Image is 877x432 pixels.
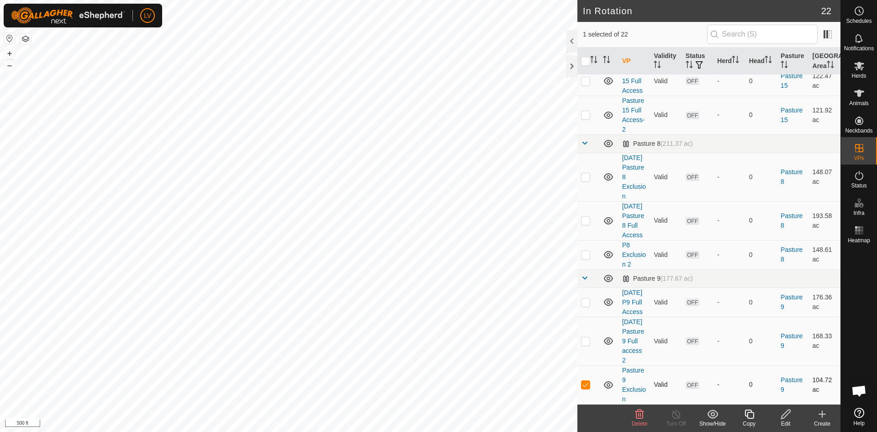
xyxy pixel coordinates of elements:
[650,365,682,404] td: Valid
[809,365,840,404] td: 104.72 ac
[809,317,840,365] td: 168.33 ac
[851,73,866,79] span: Herds
[845,377,873,405] div: Open chat
[622,241,646,268] a: P8 Exclusion 2
[809,96,840,134] td: 121.92 ac
[694,420,731,428] div: Show/Hide
[660,275,693,282] span: (177.67 ac)
[717,216,741,225] div: -
[821,4,831,18] span: 22
[745,66,777,96] td: 0
[745,288,777,317] td: 0
[686,77,699,85] span: OFF
[622,275,693,283] div: Pasture 9
[650,240,682,269] td: Valid
[590,57,597,64] p-sorticon: Activate to sort
[854,155,864,161] span: VPs
[622,203,644,239] a: [DATE] Pasture 8 Full Access
[781,62,788,69] p-sorticon: Activate to sort
[717,380,741,389] div: -
[845,128,872,133] span: Neckbands
[20,33,31,44] button: Map Layers
[745,48,777,75] th: Head
[827,62,834,69] p-sorticon: Activate to sort
[298,420,325,428] a: Contact Us
[804,420,840,428] div: Create
[809,48,840,75] th: [GEOGRAPHIC_DATA] Area
[846,18,872,24] span: Schedules
[622,318,644,364] a: [DATE] Pasture 9 Full access 2
[809,153,840,201] td: 148.07 ac
[844,46,874,51] span: Notifications
[650,48,682,75] th: Validity
[717,336,741,346] div: -
[622,289,643,315] a: [DATE] P9 Full Access
[717,110,741,120] div: -
[650,317,682,365] td: Valid
[745,240,777,269] td: 0
[745,96,777,134] td: 0
[650,153,682,201] td: Valid
[660,140,693,147] span: (211.37 ac)
[686,62,693,69] p-sorticon: Activate to sort
[686,173,699,181] span: OFF
[622,68,644,94] a: Pasture 15 Full Access
[745,365,777,404] td: 0
[781,107,803,123] a: Pasture 15
[717,250,741,260] div: -
[654,62,661,69] p-sorticon: Activate to sort
[781,293,803,310] a: Pasture 9
[809,201,840,240] td: 193.58 ac
[686,299,699,306] span: OFF
[144,11,151,21] span: LV
[853,421,865,426] span: Help
[809,66,840,96] td: 122.47 ac
[622,97,645,133] a: Pasture 15 Full Access-2
[603,57,610,64] p-sorticon: Activate to sort
[650,96,682,134] td: Valid
[583,30,707,39] span: 1 selected of 22
[809,240,840,269] td: 148.61 ac
[853,210,864,216] span: Infra
[4,33,15,44] button: Reset Map
[713,48,745,75] th: Herd
[745,317,777,365] td: 0
[658,420,694,428] div: Turn Off
[731,420,767,428] div: Copy
[781,246,803,263] a: Pasture 8
[781,376,803,393] a: Pasture 9
[11,7,125,24] img: Gallagher Logo
[809,288,840,317] td: 176.36 ac
[849,101,869,106] span: Animals
[686,381,699,389] span: OFF
[686,112,699,119] span: OFF
[707,25,818,44] input: Search (S)
[583,5,821,16] h2: In Rotation
[686,217,699,225] span: OFF
[745,201,777,240] td: 0
[618,48,650,75] th: VP
[717,298,741,307] div: -
[650,288,682,317] td: Valid
[632,421,648,427] span: Delete
[686,251,699,259] span: OFF
[622,154,646,200] a: [DATE] Pasture 8 Exclusion
[765,57,772,64] p-sorticon: Activate to sort
[622,140,693,148] div: Pasture 8
[841,404,877,430] a: Help
[781,332,803,349] a: Pasture 9
[686,337,699,345] span: OFF
[253,420,287,428] a: Privacy Policy
[848,238,870,243] span: Heatmap
[717,76,741,86] div: -
[4,60,15,71] button: –
[781,168,803,185] a: Pasture 8
[745,153,777,201] td: 0
[767,420,804,428] div: Edit
[732,57,739,64] p-sorticon: Activate to sort
[717,172,741,182] div: -
[777,48,808,75] th: Pasture
[622,367,646,403] a: Pasture 9 Exclusion
[650,66,682,96] td: Valid
[851,183,866,188] span: Status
